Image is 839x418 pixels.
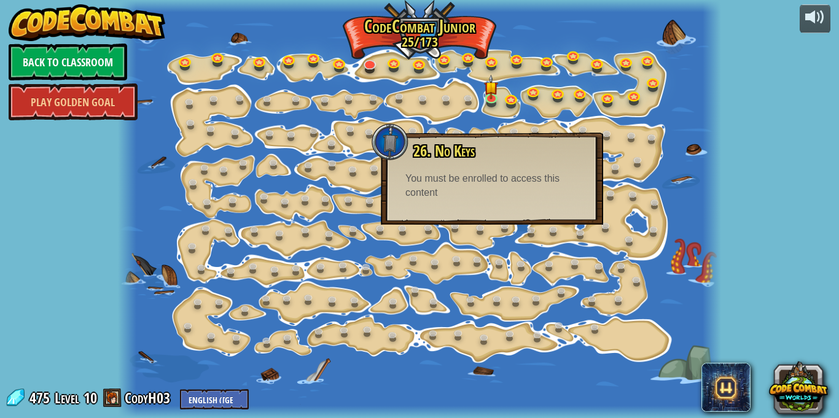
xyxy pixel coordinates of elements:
img: CodeCombat - Learn how to code by playing a game [9,4,166,41]
span: 475 [29,388,53,408]
a: CodyH03 [125,388,174,408]
a: Play Golden Goal [9,83,138,120]
img: level-banner-started.png [484,75,498,99]
span: 10 [84,388,97,408]
span: 26. No Keys [413,141,475,161]
div: You must be enrolled to access this content [405,172,579,200]
span: Level [55,388,79,408]
a: Back to Classroom [9,44,127,80]
button: Adjust volume [800,4,830,33]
